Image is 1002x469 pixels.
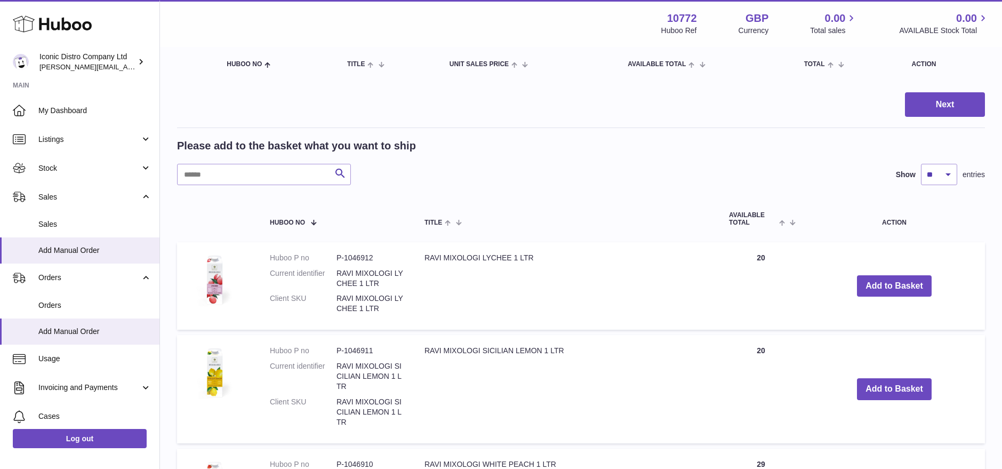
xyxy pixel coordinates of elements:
span: AVAILABLE Total [628,61,686,68]
dt: Client SKU [270,293,336,314]
span: entries [963,170,985,180]
button: Add to Basket [857,275,932,297]
td: 20 [718,242,804,330]
span: AVAILABLE Stock Total [899,26,989,36]
span: Huboo no [270,219,305,226]
a: Log out [13,429,147,448]
span: Sales [38,219,151,229]
span: [PERSON_NAME][EMAIL_ADDRESS][DOMAIN_NAME] [39,62,214,71]
dd: P-1046911 [336,346,403,356]
span: Total [804,61,825,68]
th: Action [804,201,985,236]
td: 20 [718,335,804,443]
div: Action [912,61,975,68]
button: Next [905,92,985,117]
div: Huboo Ref [661,26,697,36]
div: Iconic Distro Company Ltd [39,52,135,72]
dd: RAVI MIXOLOGI SICILIAN LEMON 1 LTR [336,361,403,392]
span: Title [424,219,442,226]
span: My Dashboard [38,106,151,116]
img: RAVI MIXOLOGI LYCHEE 1 LTR [188,253,241,306]
span: AVAILABLE Total [729,212,776,226]
img: RAVI MIXOLOGI SICILIAN LEMON 1 LTR [188,346,241,399]
img: paul@iconicdistro.com [13,54,29,70]
span: 0.00 [825,11,846,26]
span: Unit Sales Price [450,61,509,68]
h2: Please add to the basket what you want to ship [177,139,416,153]
dd: RAVI MIXOLOGI LYCHEE 1 LTR [336,268,403,289]
dd: RAVI MIXOLOGI LYCHEE 1 LTR [336,293,403,314]
span: Stock [38,163,140,173]
dt: Current identifier [270,361,336,392]
span: Listings [38,134,140,145]
strong: 10772 [667,11,697,26]
span: Usage [38,354,151,364]
button: Add to Basket [857,378,932,400]
dt: Huboo P no [270,346,336,356]
a: 0.00 AVAILABLE Stock Total [899,11,989,36]
dt: Huboo P no [270,253,336,263]
label: Show [896,170,916,180]
div: Currency [739,26,769,36]
dt: Client SKU [270,397,336,427]
td: RAVI MIXOLOGI LYCHEE 1 LTR [414,242,718,330]
span: Cases [38,411,151,422]
a: 0.00 Total sales [810,11,857,36]
span: Title [347,61,365,68]
span: Total sales [810,26,857,36]
span: Orders [38,273,140,283]
dd: P-1046912 [336,253,403,263]
span: Add Manual Order [38,327,151,337]
dt: Current identifier [270,268,336,289]
span: Orders [38,300,151,311]
span: Add Manual Order [38,245,151,256]
span: Invoicing and Payments [38,383,140,393]
span: Huboo no [227,61,262,68]
td: RAVI MIXOLOGI SICILIAN LEMON 1 LTR [414,335,718,443]
span: Sales [38,192,140,202]
strong: GBP [746,11,768,26]
span: 0.00 [956,11,977,26]
dd: RAVI MIXOLOGI SICILIAN LEMON 1 LTR [336,397,403,427]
